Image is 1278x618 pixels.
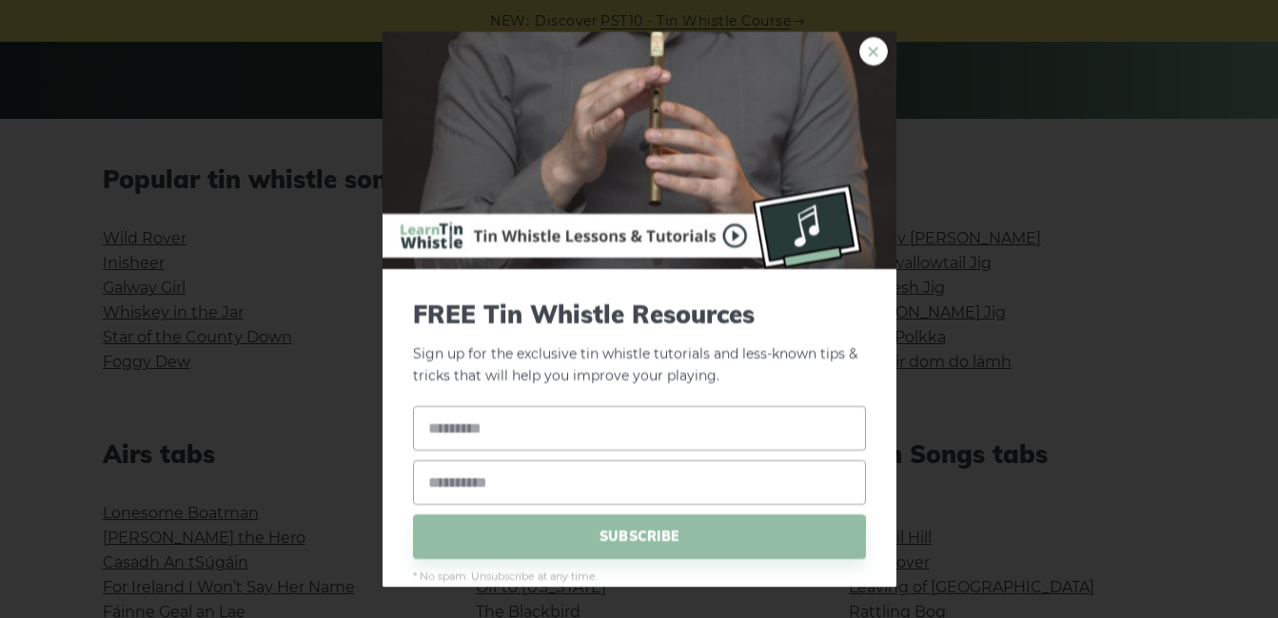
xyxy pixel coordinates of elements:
[859,37,888,66] a: ×
[413,513,866,558] span: SUBSCRIBE
[413,299,866,387] p: Sign up for the exclusive tin whistle tutorials and less-known tips & tricks that will help you i...
[413,568,866,585] span: * No spam. Unsubscribe at any time.
[383,31,896,269] img: Tin Whistle Buying Guide Preview
[413,299,866,329] span: FREE Tin Whistle Resources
